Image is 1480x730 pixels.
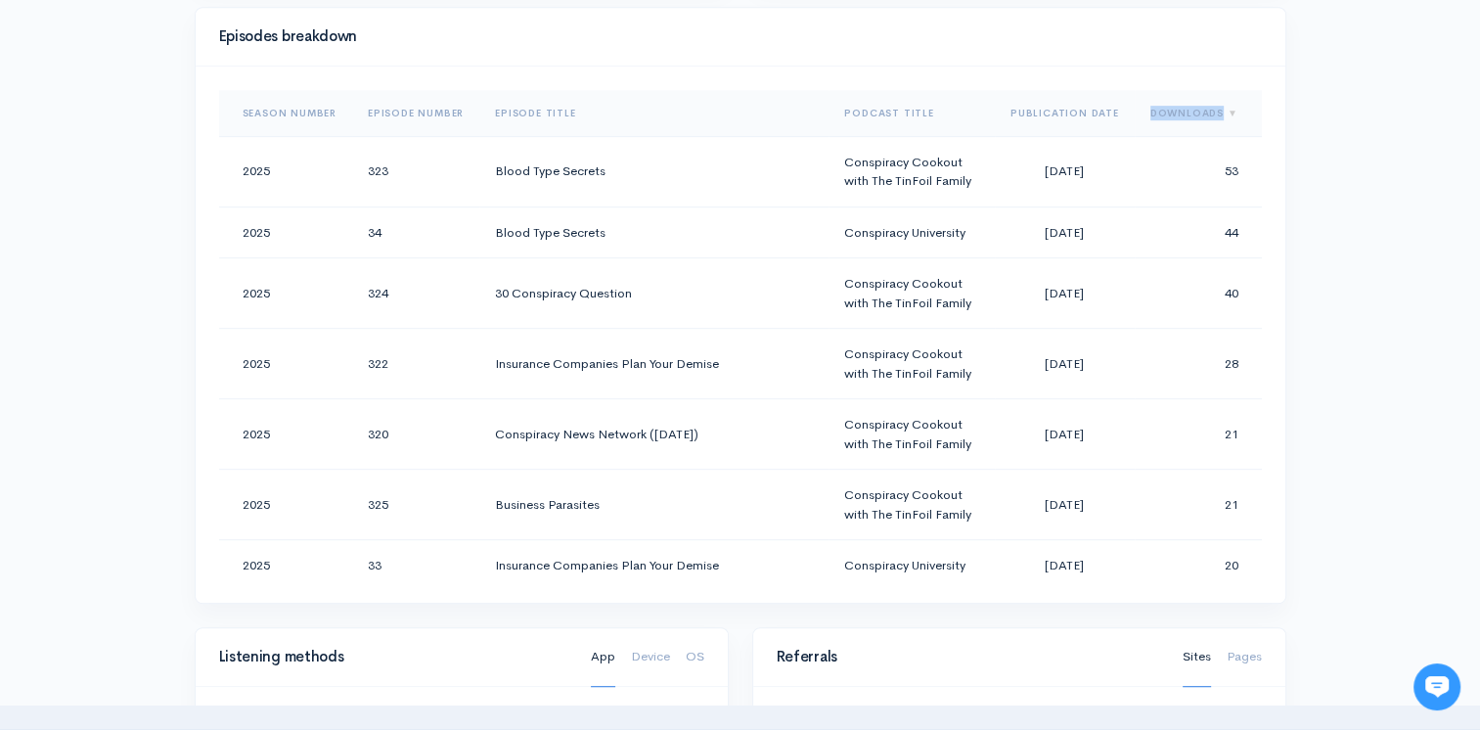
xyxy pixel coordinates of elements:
td: [DATE] [995,136,1135,206]
p: Find an answer quickly [26,336,365,359]
td: Blood Type Secrets [479,206,829,258]
td: [DATE] [995,540,1135,592]
th: Sort column [1135,90,1262,137]
td: 28 [1135,329,1262,399]
td: 21 [1135,470,1262,540]
th: Sort column [352,90,479,137]
td: 2025 [219,470,352,540]
button: New conversation [30,259,361,298]
th: Sort column [479,90,829,137]
td: Conspiracy Cookout with The TinFoil Family [829,399,995,470]
td: 325 [352,470,479,540]
input: Search articles [57,368,349,407]
a: App [591,627,615,687]
td: 2025 [219,136,352,206]
h1: Hi 👋 [29,95,362,126]
td: Conspiracy University [829,206,995,258]
td: Conspiracy Cookout with The TinFoil Family [829,136,995,206]
td: 40 [1135,258,1262,329]
td: Conspiracy University [829,540,995,592]
td: 30 Conspiracy Question [479,258,829,329]
td: 34 [352,206,479,258]
td: 53 [1135,136,1262,206]
h2: Just let us know if you need anything and we'll be happy to help! 🙂 [29,130,362,224]
td: Insurance Companies Plan Your Demise [479,329,829,399]
th: Sort column [995,90,1135,137]
td: 320 [352,399,479,470]
a: Sites [1183,627,1211,687]
td: 2025 [219,258,352,329]
td: 323 [352,136,479,206]
td: [DATE] [995,399,1135,470]
td: 324 [352,258,479,329]
a: Device [631,627,670,687]
td: Conspiracy Cookout with The TinFoil Family [829,329,995,399]
td: Conspiracy News Network ([DATE]) [479,399,829,470]
h4: Referrals [777,649,1159,665]
td: 2025 [219,399,352,470]
a: Pages [1227,627,1262,687]
td: Insurance Companies Plan Your Demise [479,540,829,592]
td: 33 [352,540,479,592]
a: OS [686,627,704,687]
td: Blood Type Secrets [479,136,829,206]
td: Conspiracy Cookout with The TinFoil Family [829,470,995,540]
iframe: gist-messenger-bubble-iframe [1413,663,1460,710]
td: 2025 [219,329,352,399]
h4: Episodes breakdown [219,28,1250,45]
th: Sort column [829,90,995,137]
th: Sort column [219,90,352,137]
td: 322 [352,329,479,399]
td: [DATE] [995,206,1135,258]
td: 2025 [219,206,352,258]
td: Business Parasites [479,470,829,540]
td: [DATE] [995,258,1135,329]
td: [DATE] [995,470,1135,540]
td: 21 [1135,399,1262,470]
td: Conspiracy Cookout with The TinFoil Family [829,258,995,329]
td: 20 [1135,540,1262,592]
td: 2025 [219,540,352,592]
td: [DATE] [995,329,1135,399]
span: New conversation [126,271,235,287]
h4: Listening methods [219,649,567,665]
td: 44 [1135,206,1262,258]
